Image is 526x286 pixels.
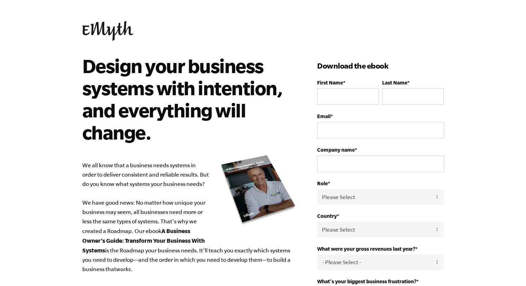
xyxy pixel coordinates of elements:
[317,60,444,71] h3: Download the ebook
[82,227,205,253] b: A Business Owner’s Guide: Transform Your Business With Systems
[317,213,337,219] span: Country
[82,55,287,143] h2: Design your business systems with intention, and everything will change.
[317,278,416,284] span: What's your biggest business frustration?
[220,154,296,225] img: new_roadmap_cover_093019
[317,180,328,186] span: Role
[317,113,331,119] span: Email
[82,21,133,41] img: EMyth
[317,246,415,252] span: What were your gross revenues last year?
[116,266,131,272] em: works
[82,161,297,274] p: We all know that a business needs systems in order to deliver consistent and reliable results. Bu...
[317,147,355,153] span: Company name
[317,80,343,86] span: First Name
[491,253,526,286] iframe: Chat Widget
[382,80,407,86] span: Last Name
